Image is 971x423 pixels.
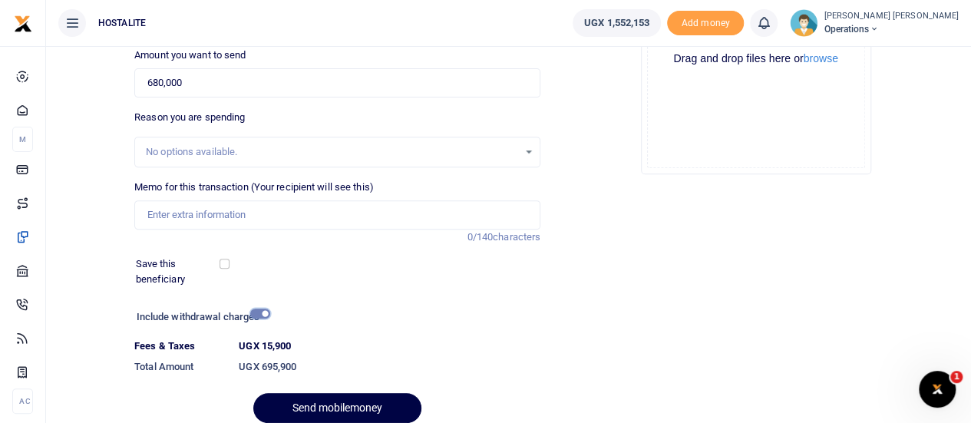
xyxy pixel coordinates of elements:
label: Save this beneficiary [136,256,223,286]
span: 1 [950,371,963,383]
a: profile-user [PERSON_NAME] [PERSON_NAME] Operations [790,9,959,37]
label: Memo for this transaction (Your recipient will see this) [134,180,374,195]
span: Operations [824,22,959,36]
label: UGX 15,900 [239,339,291,354]
button: browse [804,53,838,64]
img: profile-user [790,9,817,37]
a: Add money [667,16,744,28]
span: UGX 1,552,153 [584,15,649,31]
h6: UGX 695,900 [239,361,540,373]
a: UGX 1,552,153 [573,9,661,37]
button: Send mobilemoney [253,393,421,423]
div: Drag and drop files here or [648,51,864,66]
span: Add money [667,11,744,36]
input: UGX [134,68,540,97]
small: [PERSON_NAME] [PERSON_NAME] [824,10,959,23]
img: logo-small [14,15,32,33]
li: Wallet ballance [566,9,667,37]
label: Reason you are spending [134,110,245,125]
iframe: Intercom live chat [919,371,956,408]
li: Ac [12,388,33,414]
span: 0/140 [467,231,494,243]
input: Enter extra information [134,200,540,230]
li: M [12,127,33,152]
span: characters [493,231,540,243]
h6: Include withdrawal charges [137,311,263,323]
h6: Total Amount [134,361,226,373]
span: HOSTALITE [92,16,152,30]
dt: Fees & Taxes [128,339,233,354]
a: logo-small logo-large logo-large [14,17,32,28]
li: Toup your wallet [667,11,744,36]
div: No options available. [146,144,518,160]
label: Amount you want to send [134,48,246,63]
